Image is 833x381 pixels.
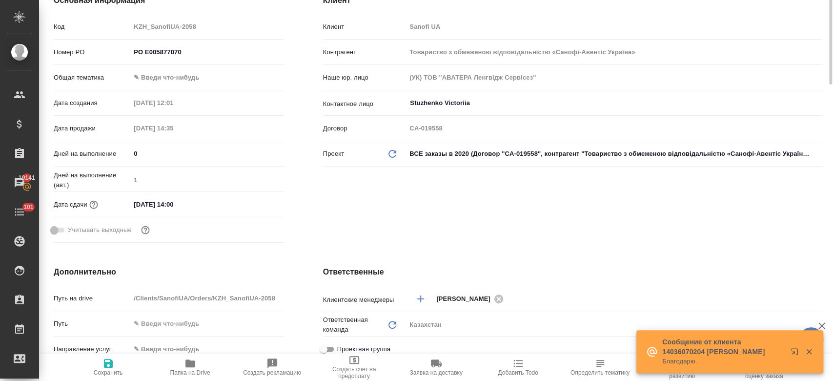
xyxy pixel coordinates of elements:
[406,121,822,135] input: Пустое поле
[323,266,822,278] h4: Ответственные
[406,45,822,59] input: Пустое поле
[130,20,284,34] input: Пустое поле
[817,102,819,104] button: Open
[134,344,272,354] div: ✎ Введи что-нибудь
[406,146,822,162] div: ВСЕ заказы в 2020 (Договор "CA-019558", контрагент "Товариство з обмеженою відповідальністю «Сано...
[139,224,152,236] button: Выбери, если сб и вс нужно считать рабочими днями для выполнения заказа.
[406,317,822,333] div: Казахстан
[323,295,406,305] p: Клиентские менеджеры
[68,225,132,235] span: Учитывать выходные
[54,22,130,32] p: Код
[559,354,641,381] button: Определить тематику
[54,170,130,190] p: Дней на выполнение (авт.)
[67,354,149,381] button: Сохранить
[54,344,130,354] p: Направление услуг
[54,319,130,329] p: Путь
[323,47,406,57] p: Контрагент
[130,121,216,135] input: Пустое поле
[436,294,496,304] span: [PERSON_NAME]
[799,327,823,352] button: 🙏
[54,47,130,57] p: Номер PO
[323,99,406,109] p: Контактное лицо
[54,73,130,83] p: Общая тематика
[570,369,630,376] span: Определить тематику
[406,20,822,34] input: Пустое поле
[243,369,301,376] span: Создать рекламацию
[477,354,559,381] button: Добавить Todo
[13,173,41,183] span: 19141
[94,369,123,376] span: Сохранить
[662,337,784,357] p: Сообщение от клиента 14036070204 [PERSON_NAME]
[785,342,808,365] button: Открыть в новой вкладке
[406,70,822,85] input: Пустое поле
[134,73,272,83] div: ✎ Введи что-нибудь
[54,149,130,159] p: Дней на выполнение
[130,197,216,212] input: ✎ Введи что-нибудь
[323,22,406,32] p: Клиент
[323,124,406,133] p: Договор
[313,354,395,381] button: Создать счет на предоплату
[662,357,784,366] p: Благодарю.
[130,317,284,331] input: ✎ Введи что-нибудь
[337,344,390,354] span: Проектная группа
[149,354,231,381] button: Папка на Drive
[231,354,313,381] button: Создать рекламацию
[130,69,284,86] div: ✎ Введи что-нибудь
[54,266,284,278] h4: Дополнительно
[130,291,284,305] input: Пустое поле
[87,198,100,211] button: Если добавить услуги и заполнить их объемом, то дата рассчитается автоматически
[395,354,477,381] button: Заявка на доставку
[799,347,819,356] button: Закрыть
[54,124,130,133] p: Дата продажи
[130,173,284,187] input: Пустое поле
[323,73,406,83] p: Наше юр. лицо
[130,45,284,59] input: ✎ Введи что-нибудь
[170,369,210,376] span: Папка на Drive
[130,147,284,161] input: ✎ Введи что-нибудь
[2,200,37,224] a: 101
[817,298,819,300] button: Open
[498,369,538,376] span: Добавить Todo
[130,96,216,110] input: Пустое поле
[130,341,284,358] div: ✎ Введи что-нибудь
[436,293,507,305] div: [PERSON_NAME]
[18,202,40,212] span: 101
[2,170,37,195] a: 19141
[54,200,87,210] p: Дата сдачи
[319,366,389,380] span: Создать счет на предоплату
[409,369,462,376] span: Заявка на доставку
[54,294,130,303] p: Путь на drive
[54,98,130,108] p: Дата создания
[323,149,345,159] p: Проект
[409,287,432,311] button: Добавить менеджера
[323,315,387,335] p: Ответственная команда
